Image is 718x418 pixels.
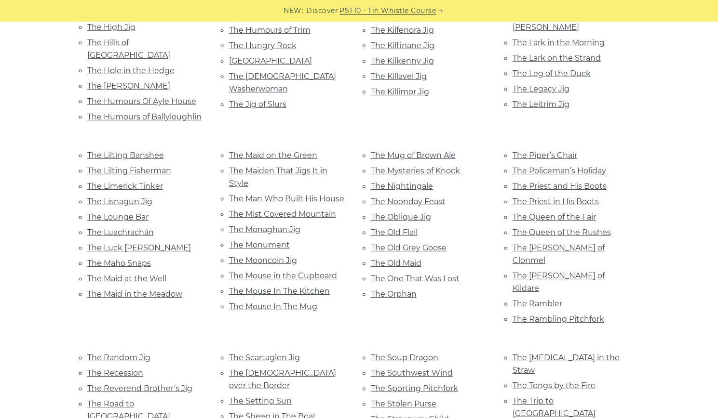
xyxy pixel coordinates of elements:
a: The High Jig [87,23,135,32]
a: The Humours of Ballyloughlin [87,112,202,121]
a: The Reverend Brother’s Jig [87,384,192,393]
a: The Sporting Pitchfork [371,384,458,393]
a: The Oblique Jig [371,212,431,222]
a: The Recession [87,368,143,378]
a: The Lark in the Morning [513,38,605,47]
a: The Queen of the Fair [513,212,596,222]
a: The [DEMOGRAPHIC_DATA] over the Border [229,368,336,390]
a: The Rambling Pitchfork [513,314,604,324]
a: The Scartaglen Jig [229,353,300,362]
span: NEW: [284,5,303,16]
a: The Mist Covered Mountain [229,209,336,219]
span: Discover [306,5,338,16]
a: The [PERSON_NAME] of Kildare [513,271,605,293]
a: The Piper’s Chair [513,151,577,160]
a: The One That Was Lost [371,274,460,283]
a: The Rambler [513,299,562,308]
a: The Jig of Slurs [229,100,286,109]
a: The Lisnagun Jig [87,197,152,206]
a: The Limerick Tinker [87,182,163,191]
a: The Tongs by the Fire [513,381,596,390]
a: The Mug of Brown Ale [371,151,456,160]
a: The Hole in the Hedge [87,66,175,75]
a: The Old Grey Goose [371,243,447,252]
a: The [DEMOGRAPHIC_DATA] Washerwoman [229,72,336,93]
a: The Monument [229,240,290,249]
a: The Nightingale [371,182,433,191]
a: The [MEDICAL_DATA] in the Straw [513,353,620,375]
a: The Leg of the Duck [513,69,591,78]
a: The Soup Dragon [371,353,438,362]
a: The Mysteries of Knock [371,166,460,175]
a: The Luachrachán [87,228,154,237]
a: The Priest in His Boots [513,197,599,206]
a: The Queen of the Rushes [513,228,611,237]
a: The Lark on the Strand [513,53,601,63]
a: The Maid on the Green [229,151,317,160]
a: The Old Maid [371,259,421,268]
a: The Stolen Purse [371,399,436,408]
a: The Luck [PERSON_NAME] [87,243,191,252]
a: The Orphan [371,289,417,299]
a: The Setting Sun [229,396,292,405]
a: The Lounge Bar [87,212,149,222]
a: [GEOGRAPHIC_DATA] [229,56,312,65]
a: The [PERSON_NAME] of Clonmel [513,243,605,265]
a: The Humours Of Ayle House [87,97,196,106]
a: The Trip to [GEOGRAPHIC_DATA] [513,396,596,418]
a: The Mouse In The Kitchen [229,287,330,296]
a: The [PERSON_NAME] [87,81,170,91]
a: The Leitrim Jig [513,100,569,109]
a: The Mooncoin Jig [229,256,297,265]
a: The Monaghan Jig [229,225,300,234]
a: The Mouse in the Cupboard [229,271,337,280]
a: The Southwest Wind [371,368,453,378]
a: The Kilkenny Jig [371,56,434,65]
a: The Man Who Built His House [229,194,344,203]
a: The Legacy Jig [513,84,569,93]
a: The Killavel Jig [371,72,427,81]
a: The Noonday Feast [371,197,446,206]
a: The Maho Snaps [87,259,151,268]
a: The Maiden That Jigs It in Style [229,166,327,188]
a: The Old Flail [371,228,418,237]
a: The Mouse In The Mug [229,302,317,311]
a: The Humours of Trim [229,26,311,35]
a: The Lilting Banshee [87,151,164,160]
a: The Maid in the Meadow [87,289,182,299]
a: The Kilfinane Jig [371,41,434,50]
a: The Killimor Jig [371,87,429,96]
a: The Kilfenora Jig [371,26,434,35]
a: The Priest and His Boots [513,182,607,191]
a: The Random Jig [87,353,150,362]
a: The Hills of [GEOGRAPHIC_DATA] [87,38,170,60]
a: The Policeman’s Holiday [513,166,606,175]
a: The Lilting Fisherman [87,166,171,175]
a: The Maid at the Well [87,274,166,283]
a: The Hungry Rock [229,41,297,50]
a: PST10 - Tin Whistle Course [339,5,436,16]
